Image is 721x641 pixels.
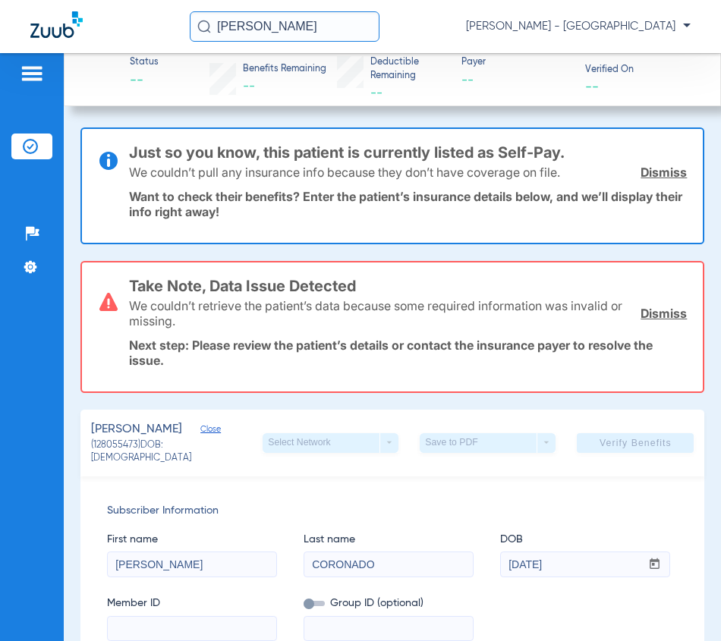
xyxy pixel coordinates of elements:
span: -- [370,87,383,99]
span: Last name [304,532,474,548]
img: Search Icon [197,20,211,33]
span: -- [243,80,255,93]
span: DOB [500,532,670,548]
span: Status [130,56,159,70]
img: info-icon [99,152,118,170]
span: Payer [461,56,572,70]
span: -- [585,78,599,94]
img: error-icon [99,293,118,311]
img: hamburger-icon [20,64,44,83]
span: Benefits Remaining [243,63,326,77]
a: Dismiss [641,306,687,321]
h3: Take Note, Data Issue Detected [129,278,688,294]
span: (128055473) DOB: [DEMOGRAPHIC_DATA] [91,439,263,466]
input: Search for patients [190,11,379,42]
span: -- [461,71,572,90]
iframe: Chat Widget [645,568,721,641]
span: Verified On [585,64,696,77]
p: Want to check their benefits? Enter the patient’s insurance details below, and we’ll display thei... [129,189,688,219]
span: [PERSON_NAME] - [GEOGRAPHIC_DATA] [466,19,691,34]
h3: Just so you know, this patient is currently listed as Self-Pay. [129,145,688,160]
span: -- [130,71,159,90]
span: Member ID [107,595,277,611]
span: Group ID (optional) [304,595,474,611]
span: Deductible Remaining [370,56,448,83]
button: Open calendar [640,552,669,577]
img: Zuub Logo [30,11,83,38]
span: Close [200,424,214,438]
p: We couldn’t retrieve the patient’s data because some required information was invalid or missing. [129,298,631,328]
span: [PERSON_NAME] [91,420,182,439]
p: We couldn’t pull any insurance info because they don’t have coverage on file. [129,165,560,180]
span: First name [107,532,277,548]
p: Next step: Please review the patient’s details or contact the insurance payer to resolve the issue. [129,338,688,368]
a: Dismiss [641,165,687,180]
span: Subscriber Information [107,503,678,519]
